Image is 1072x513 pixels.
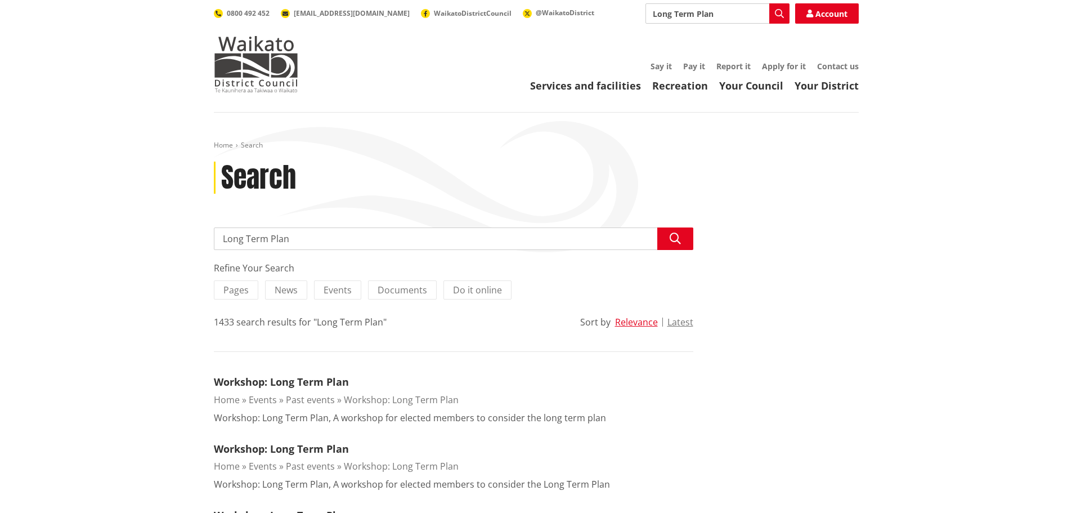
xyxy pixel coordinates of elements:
div: Sort by [580,315,611,329]
a: Home [214,394,240,406]
a: Contact us [817,61,859,72]
a: Pay it [683,61,705,72]
a: Your Council [719,79,783,92]
span: 0800 492 452 [227,8,270,18]
span: Events [324,284,352,296]
a: Workshop: Long Term Plan [214,442,349,456]
nav: breadcrumb [214,141,859,150]
a: Past events [286,460,335,472]
a: Home [214,140,233,150]
span: News [275,284,298,296]
a: Workshop: Long Term Plan [214,375,349,389]
span: @WaikatoDistrict [536,8,594,17]
p: Workshop: Long Term Plan, A workshop for elected members to consider the long term plan [214,411,606,425]
a: Report it [716,61,751,72]
a: Account [795,3,859,24]
span: Search [241,140,263,150]
span: [EMAIL_ADDRESS][DOMAIN_NAME] [294,8,410,18]
span: Documents [378,284,427,296]
a: Workshop: Long Term Plan [344,394,459,406]
a: Past events [286,394,335,406]
a: @WaikatoDistrict [523,8,594,17]
a: Recreation [652,79,708,92]
a: Events [249,394,277,406]
a: Your District [795,79,859,92]
button: Latest [667,317,693,327]
a: Say it [651,61,672,72]
div: Refine Your Search [214,261,693,275]
a: Services and facilities [530,79,641,92]
p: Workshop: Long Term Plan, A workshop for elected members to consider the Long Term Plan [214,478,610,491]
span: Pages [223,284,249,296]
span: Do it online [453,284,502,296]
a: Events [249,460,277,472]
h1: Search [221,162,296,194]
input: Search input [645,3,790,24]
a: Home [214,460,240,472]
a: 0800 492 452 [214,8,270,18]
a: WaikatoDistrictCouncil [421,8,512,18]
a: [EMAIL_ADDRESS][DOMAIN_NAME] [281,8,410,18]
button: Relevance [615,317,658,327]
input: Search input [214,227,693,250]
a: Workshop: Long Term Plan [344,460,459,472]
div: 1433 search results for "Long Term Plan" [214,315,387,329]
img: Waikato District Council - Te Kaunihera aa Takiwaa o Waikato [214,36,298,92]
span: WaikatoDistrictCouncil [434,8,512,18]
a: Apply for it [762,61,806,72]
